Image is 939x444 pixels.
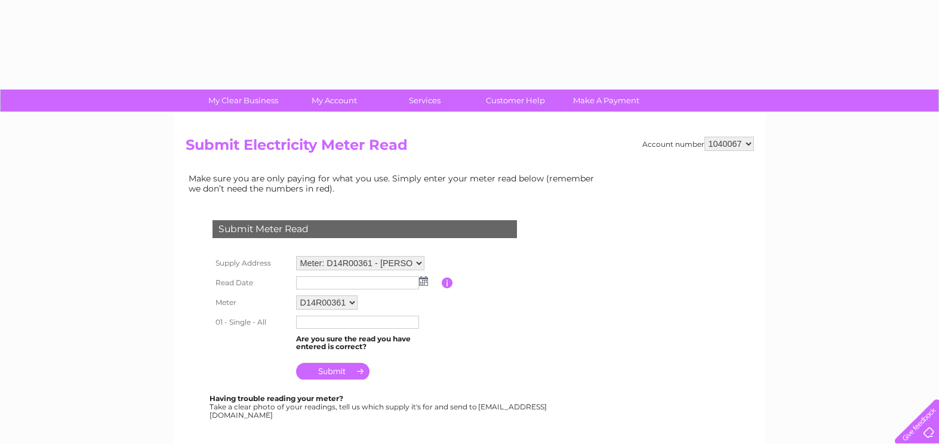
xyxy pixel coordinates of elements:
a: Customer Help [466,90,565,112]
th: Meter [210,292,293,313]
a: Make A Payment [557,90,655,112]
td: Are you sure the read you have entered is correct? [293,332,442,354]
th: Supply Address [210,253,293,273]
a: My Account [285,90,383,112]
img: ... [419,276,428,286]
h2: Submit Electricity Meter Read [186,137,754,159]
div: Submit Meter Read [213,220,517,238]
b: Having trouble reading your meter? [210,394,343,403]
th: Read Date [210,273,293,292]
div: Account number [642,137,754,151]
th: 01 - Single - All [210,313,293,332]
input: Information [442,277,453,288]
a: My Clear Business [194,90,293,112]
td: Make sure you are only paying for what you use. Simply enter your meter read below (remember we d... [186,171,604,196]
a: Services [375,90,474,112]
div: Take a clear photo of your readings, tell us which supply it's for and send to [EMAIL_ADDRESS][DO... [210,394,549,419]
input: Submit [296,363,370,380]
